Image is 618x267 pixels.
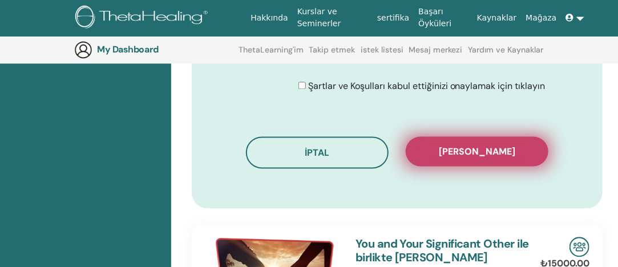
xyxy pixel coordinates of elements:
[309,46,356,64] a: Takip etmek
[409,46,463,64] a: Mesaj merkezi
[74,41,92,59] img: generic-user-icon.jpg
[246,8,293,29] a: Hakkında
[356,237,529,265] a: You and Your Significant Other ile birlikte [PERSON_NAME]
[308,80,546,92] span: Şartlar ve Koşulları kabul ettiğinizi onaylamak için tıklayın
[472,8,522,29] a: Kaynaklar
[439,146,515,158] span: [PERSON_NAME]
[75,6,212,31] img: logo.png
[468,46,543,64] a: Yardım ve Kaynaklar
[406,137,548,167] button: [PERSON_NAME]
[239,46,304,64] a: ThetaLearning'im
[293,2,373,35] a: Kurslar ve Seminerler
[361,46,403,64] a: istek listesi
[246,137,389,169] button: İptal
[305,147,330,159] span: İptal
[569,237,589,257] img: In-Person Seminar
[97,44,211,55] h3: My Dashboard
[414,2,472,35] a: Başarı Öyküleri
[373,8,414,29] a: sertifika
[521,8,561,29] a: Mağaza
